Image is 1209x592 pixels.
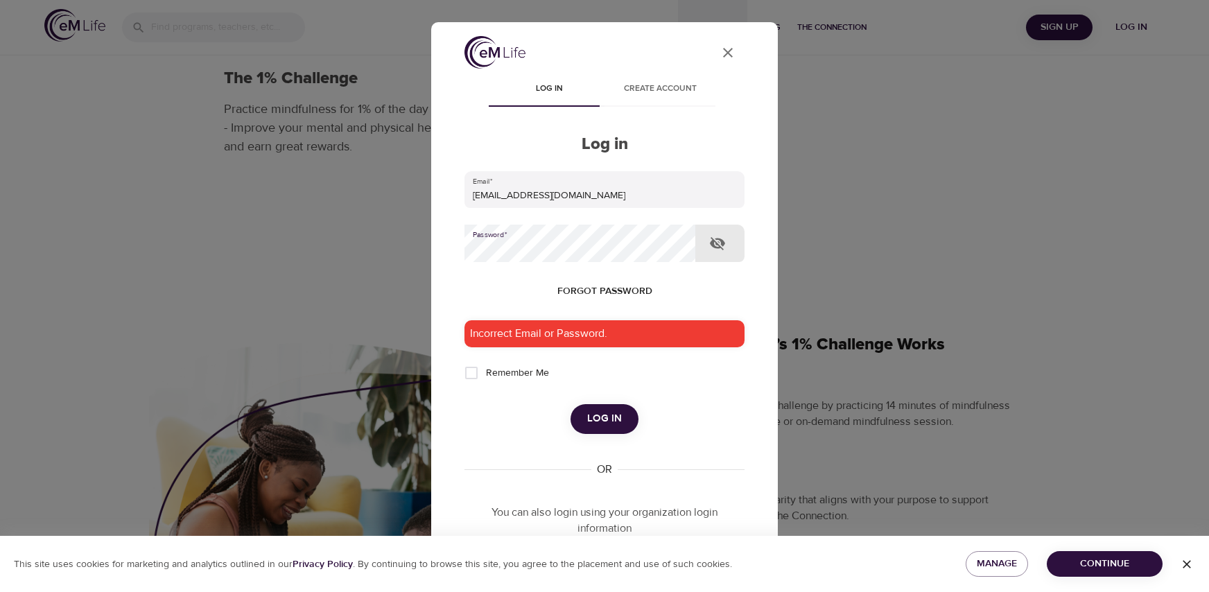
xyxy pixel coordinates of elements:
[552,279,658,304] button: Forgot password
[711,36,745,69] button: close
[613,82,707,96] span: Create account
[464,73,745,107] div: disabled tabs example
[571,404,638,433] button: Log in
[502,82,596,96] span: Log in
[464,134,745,155] h2: Log in
[486,366,549,381] span: Remember Me
[464,320,745,347] div: Incorrect Email or Password.
[977,555,1017,573] span: Manage
[591,462,618,478] div: OR
[464,505,745,537] p: You can also login using your organization login information
[1058,555,1151,573] span: Continue
[557,283,652,300] span: Forgot password
[587,410,622,428] span: Log in
[293,558,353,571] b: Privacy Policy
[464,36,525,69] img: logo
